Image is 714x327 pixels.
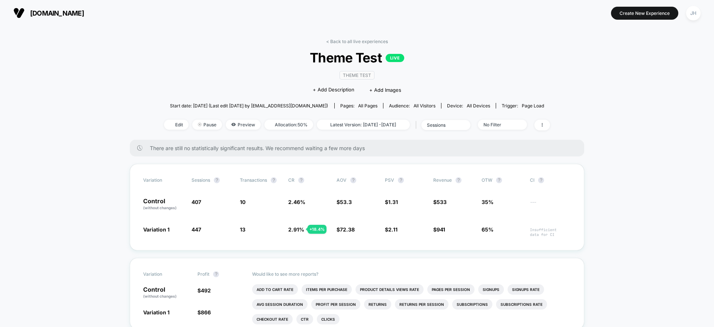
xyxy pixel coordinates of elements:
[356,284,424,295] li: Product Details Views Rate
[317,120,410,130] span: Latest Version: [DATE] - [DATE]
[538,177,544,183] button: ?
[340,103,377,109] div: Pages:
[252,314,293,324] li: Checkout Rate
[433,177,452,183] span: Revenue
[192,177,210,183] span: Sessions
[388,199,398,205] span: 1.31
[311,299,360,310] li: Profit Per Session
[143,198,184,211] p: Control
[340,226,355,233] span: 72.38
[337,226,355,233] span: $
[213,271,219,277] button: ?
[192,120,222,130] span: Pause
[308,225,327,234] div: + 18.4 %
[385,226,398,233] span: $
[183,50,531,65] span: Theme Test
[385,199,398,205] span: $
[240,199,245,205] span: 10
[214,177,220,183] button: ?
[340,199,352,205] span: 53.3
[437,199,447,205] span: 533
[201,287,211,294] span: 492
[252,299,308,310] li: Avg Session Duration
[340,71,374,80] span: Theme Test
[326,39,388,44] a: < Back to all live experiences
[684,6,703,21] button: JH
[395,299,448,310] li: Returns Per Session
[522,103,544,109] span: Page Load
[288,226,304,233] span: 2.91 %
[350,177,356,183] button: ?
[502,103,544,109] div: Trigger:
[452,299,492,310] li: Subscriptions
[240,177,267,183] span: Transactions
[530,200,571,211] span: ---
[364,299,391,310] li: Returns
[13,7,25,19] img: Visually logo
[143,271,184,277] span: Variation
[143,226,170,233] span: Variation 1
[369,87,401,93] span: + Add Images
[482,199,493,205] span: 35%
[386,54,404,62] p: LIVE
[197,271,209,277] span: Profit
[530,177,571,183] span: CI
[385,177,394,183] span: PSV
[296,314,313,324] li: Ctr
[441,103,496,109] span: Device:
[197,287,211,294] span: $
[313,86,354,94] span: + Add Description
[482,177,522,183] span: OTW
[437,226,445,233] span: 941
[288,199,305,205] span: 2.46 %
[30,9,84,17] span: [DOMAIN_NAME]
[389,103,435,109] div: Audience:
[337,177,347,183] span: AOV
[201,309,211,315] span: 866
[143,177,184,183] span: Variation
[478,284,504,295] li: Signups
[414,103,435,109] span: All Visitors
[143,205,177,210] span: (without changes)
[398,177,404,183] button: ?
[358,103,377,109] span: all pages
[197,309,211,315] span: $
[427,122,457,128] div: sessions
[143,309,170,315] span: Variation 1
[150,145,569,151] span: There are still no statistically significant results. We recommend waiting a few more days
[686,6,701,20] div: JH
[288,177,295,183] span: CR
[611,7,678,20] button: Create New Experience
[271,177,277,183] button: ?
[143,294,177,298] span: (without changes)
[482,226,493,233] span: 65%
[427,284,475,295] li: Pages Per Session
[456,177,461,183] button: ?
[467,103,490,109] span: all devices
[483,122,513,127] div: No Filter
[164,120,189,130] span: Edit
[302,284,352,295] li: Items Per Purchase
[414,120,421,130] span: |
[496,299,547,310] li: Subscriptions Rate
[298,177,304,183] button: ?
[240,226,245,233] span: 13
[508,284,544,295] li: Signups Rate
[317,314,340,324] li: Clicks
[192,226,201,233] span: 447
[11,7,86,19] button: [DOMAIN_NAME]
[337,199,352,205] span: $
[433,226,445,233] span: $
[198,123,202,126] img: end
[143,286,190,299] p: Control
[170,103,328,109] span: Start date: [DATE] (Last edit [DATE] by [EMAIL_ADDRESS][DOMAIN_NAME])
[496,177,502,183] button: ?
[530,227,571,237] span: Insufficient data for CI
[252,271,571,277] p: Would like to see more reports?
[264,120,313,130] span: Allocation: 50%
[192,199,201,205] span: 407
[252,284,298,295] li: Add To Cart Rate
[433,199,447,205] span: $
[388,226,398,233] span: 2.11
[226,120,261,130] span: Preview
